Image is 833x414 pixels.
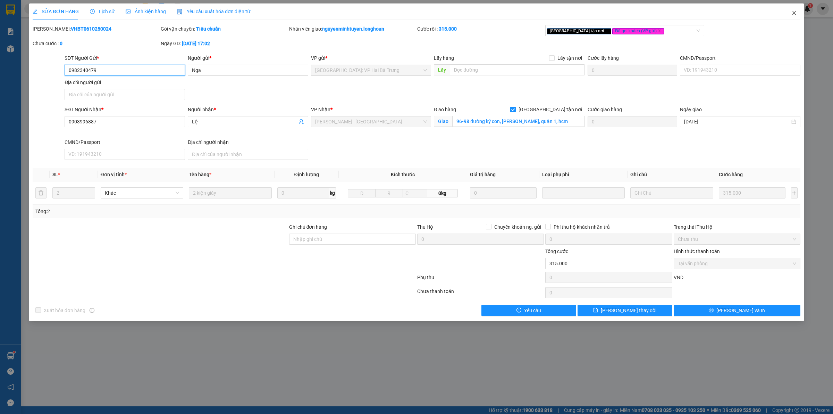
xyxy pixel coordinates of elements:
input: Giao tận nơi [452,116,585,127]
span: Giao hàng [434,107,456,112]
span: Lấy hàng [434,55,454,61]
input: C [403,189,428,197]
span: Hồ Chí Minh : Kho Quận 12 [315,116,427,127]
span: Định lượng [294,172,319,177]
input: Cước lấy hàng [588,65,677,76]
div: CMND/Passport [65,138,185,146]
div: Gói vận chuyển: [161,25,287,33]
label: Hình thức thanh toán [674,249,720,254]
span: Mã đơn: VHBT1310250002 [3,12,72,31]
span: [PERSON_NAME] [3,48,49,54]
div: Chưa thanh toán [416,287,545,300]
input: D [348,189,376,197]
div: SĐT Người Gửi [65,54,185,62]
b: VHBT0610250024 [71,26,111,32]
span: [GEOGRAPHIC_DATA] tận nơi [516,106,585,113]
th: Loại phụ phí [539,168,628,181]
span: Lịch sử [90,9,115,14]
input: Cước giao hàng [588,116,677,127]
span: 0kg [427,189,458,197]
div: [PERSON_NAME]: [33,25,159,33]
span: save [593,308,598,313]
input: Ngày giao [684,118,790,125]
span: Lấy tận nơi [555,54,585,62]
label: Ghi chú đơn hàng [289,224,327,230]
span: Hà Nội: VP Hai Bà Trưng [315,65,427,75]
span: [PERSON_NAME] và In [716,307,765,314]
b: [DATE] 17:02 [182,41,210,46]
th: Ghi chú [628,168,716,181]
span: kg [329,187,336,198]
button: Close [784,3,804,23]
span: Kích thước [391,172,415,177]
div: Địa chỉ người gửi [65,79,185,86]
input: 0 [470,187,537,198]
div: Người gửi [188,54,308,62]
input: Ghi chú đơn hàng [289,234,416,245]
span: edit [33,9,37,14]
div: Chưa cước : [33,40,159,47]
span: close [658,29,661,33]
div: VP gửi [311,54,431,62]
span: Lấy [434,64,450,75]
span: Giá trị hàng [470,172,496,177]
button: plus [791,187,798,198]
b: nguyenminhtuyen.longhoan [322,26,384,32]
button: printer[PERSON_NAME] và In [674,305,800,316]
div: Địa chỉ người nhận [188,138,308,146]
button: exclamation-circleYêu cầu [481,305,576,316]
span: Chưa thu [678,234,796,244]
span: info-circle [90,308,94,313]
label: Ngày giao [680,107,702,112]
input: Ghi Chú [630,187,713,198]
span: exclamation-circle [516,308,521,313]
span: Tổng cước [545,249,568,254]
span: printer [709,308,714,313]
input: 0 [719,187,785,198]
span: user-add [298,119,304,124]
span: Đơn vị tính [101,172,127,177]
span: SỬA ĐƠN HÀNG [33,9,79,14]
span: VND [674,275,683,280]
div: SĐT Người Nhận [65,106,185,113]
span: Phí thu hộ khách nhận trả [551,223,613,231]
span: clock-circle [90,9,95,14]
span: Đã gọi khách (VP gửi) [612,28,664,34]
span: Khác [105,188,179,198]
span: Giao [434,116,452,127]
span: Ngày tạo đơn: 10:06:14 [DATE] [3,33,80,39]
span: close [605,29,608,33]
label: Cước lấy hàng [588,55,619,61]
span: close [791,10,797,16]
span: [GEOGRAPHIC_DATA] tận nơi [547,28,611,34]
div: Nhân viên giao: [289,25,416,33]
span: VP Nhận [311,107,330,112]
button: save[PERSON_NAME] thay đổi [578,305,672,316]
div: Phụ thu [416,274,545,286]
span: Yêu cầu xuất hóa đơn điện tử [177,9,250,14]
b: 0 [60,41,62,46]
span: picture [126,9,131,14]
input: Địa chỉ của người nhận [188,149,308,160]
span: Thu Hộ [417,224,433,230]
div: CMND/Passport [680,54,800,62]
div: Người nhận [188,106,308,113]
label: Cước giao hàng [588,107,622,112]
span: [PERSON_NAME] thay đổi [601,307,656,314]
span: Cước hàng [719,172,743,177]
input: Địa chỉ của người gửi [65,89,185,100]
span: Chuyển khoản ng. gửi [491,223,544,231]
span: Yêu cầu [524,307,541,314]
div: Cước rồi : [417,25,544,33]
img: icon [177,9,183,15]
span: 44768_phanchuminhquang.longhoan [3,40,94,46]
input: R [375,189,403,197]
div: Ngày GD: [161,40,287,47]
span: Ảnh kiện hàng [126,9,166,14]
span: Tên hàng [189,172,211,177]
div: Trạng thái Thu Hộ [674,223,800,231]
b: Tiêu chuẩn [196,26,221,32]
input: Dọc đường [450,64,585,75]
div: Tổng: 2 [35,208,321,215]
button: delete [35,187,47,198]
